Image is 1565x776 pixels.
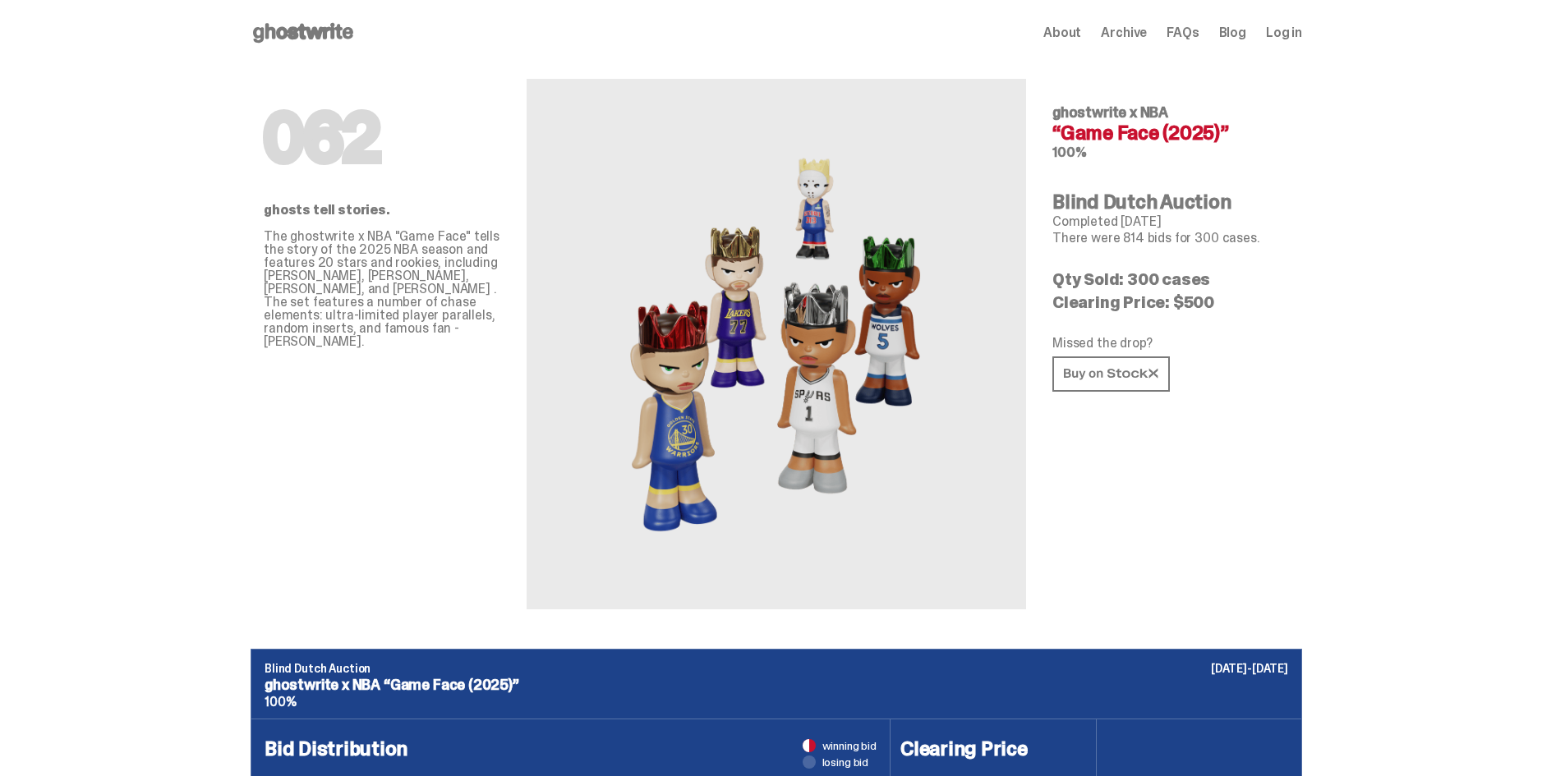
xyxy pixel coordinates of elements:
[1052,271,1289,287] p: Qty Sold: 300 cases
[264,204,500,217] p: ghosts tell stories.
[1052,144,1086,161] span: 100%
[265,677,1288,692] p: ghostwrite x NBA “Game Face (2025)”
[822,756,869,768] span: losing bid
[1052,192,1289,212] h4: Blind Dutch Auction
[1266,26,1302,39] a: Log in
[1052,232,1289,245] p: There were 814 bids for 300 cases.
[1052,123,1289,143] h4: “Game Face (2025)”
[265,693,296,710] span: 100%
[1101,26,1147,39] a: Archive
[1052,337,1289,350] p: Missed the drop?
[1043,26,1081,39] a: About
[265,663,1288,674] p: Blind Dutch Auction
[1211,663,1288,674] p: [DATE]-[DATE]
[1167,26,1199,39] a: FAQs
[1219,26,1246,39] a: Blog
[264,105,500,171] h1: 062
[1052,215,1289,228] p: Completed [DATE]
[596,118,957,570] img: NBA&ldquo;Game Face (2025)&rdquo;
[1052,103,1168,122] span: ghostwrite x NBA
[264,230,500,348] p: The ghostwrite x NBA "Game Face" tells the story of the 2025 NBA season and features 20 stars and...
[1052,294,1289,310] p: Clearing Price: $500
[900,739,1086,759] h4: Clearing Price
[822,740,877,751] span: winning bid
